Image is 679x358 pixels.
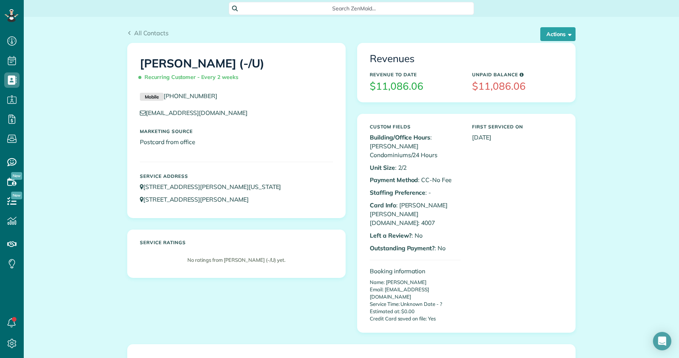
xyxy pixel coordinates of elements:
[127,28,169,38] a: All Contacts
[140,183,288,190] a: [STREET_ADDRESS][PERSON_NAME][US_STATE]
[370,163,461,172] p: : 2/2
[370,244,435,252] b: Outstanding Payment?
[140,71,241,84] span: Recurring Customer - Every 2 weeks
[370,189,425,196] b: Staffing Preference
[370,176,418,184] b: Payment Method
[370,81,461,92] h3: $11,086.06
[370,53,563,64] h3: Revenues
[140,57,333,84] h1: [PERSON_NAME] (-/U)
[653,332,671,350] div: Open Intercom Messenger
[370,201,461,227] p: : [PERSON_NAME] [PERSON_NAME][DOMAIN_NAME]: 4007
[472,133,563,142] p: [DATE]
[370,231,461,240] p: : No
[11,192,22,199] span: New
[370,268,461,274] h4: Booking information
[370,164,395,171] b: Unit Size
[134,29,169,37] span: All Contacts
[472,72,563,77] h5: Unpaid Balance
[140,109,255,117] a: [EMAIL_ADDRESS][DOMAIN_NAME]
[370,201,396,209] b: Card Info
[370,232,412,239] b: Left a Review?
[370,124,461,129] h5: Custom Fields
[472,81,563,92] h3: $11,086.06
[370,72,461,77] h5: Revenue to Date
[540,27,576,41] button: Actions
[140,195,256,203] a: [STREET_ADDRESS][PERSON_NAME]
[140,129,333,134] h5: Marketing Source
[140,174,333,179] h5: Service Address
[140,93,164,101] small: Mobile
[370,133,430,141] b: Building/Office Hours
[140,138,333,146] p: Postcard from office
[370,244,461,253] p: : No
[140,240,333,245] h5: Service ratings
[472,124,563,129] h5: First Serviced On
[11,172,22,180] span: New
[370,279,461,322] p: Name: [PERSON_NAME] Email: [EMAIL_ADDRESS][DOMAIN_NAME] Service Time: Unknown Date - ? Estimated ...
[144,256,329,264] p: No ratings from [PERSON_NAME] (-/U) yet.
[370,188,461,197] p: : -
[370,133,461,159] p: : [PERSON_NAME] Condominiums/24 Hours
[370,176,461,184] p: : CC-No Fee
[140,92,217,100] a: Mobile[PHONE_NUMBER]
